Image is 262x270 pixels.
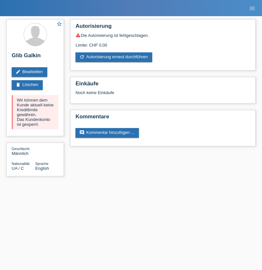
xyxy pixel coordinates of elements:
i: comment [79,130,85,135]
span: Ukraine / C / 16.10.2010 [12,166,24,171]
i: edit [16,69,21,74]
h2: Glib Galkin [12,52,59,62]
a: menu [246,6,259,10]
i: refresh [79,54,85,59]
span: Sprache [35,162,49,166]
div: Wir können dem Kunde aktuell keine Kreditlimite gewähren. Das Kundenkonto ist gesperrt. [12,95,59,129]
i: menu [249,5,256,12]
span: English [35,166,49,171]
div: Die Autorisierung ist fehlgeschlagen. [75,33,250,38]
div: Limite: CHF 0.00 [75,38,250,48]
i: warning [75,33,81,38]
div: Männlich [12,146,35,156]
h2: Kommentare [75,113,250,123]
i: star_border [56,21,62,27]
h2: Einkäufe [75,81,250,90]
a: refreshAutorisierung erneut durchführen [75,52,152,62]
a: star_border [56,21,62,28]
a: editBearbeiten [12,67,47,77]
span: Geschlecht [12,147,29,151]
h2: Autorisierung [75,23,250,33]
div: Noch keine Einkäufe [75,90,250,100]
i: delete [16,82,21,87]
span: Nationalität [12,162,29,166]
a: deleteLöschen [12,80,43,90]
a: commentKommentar hinzufügen ... [75,128,139,138]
